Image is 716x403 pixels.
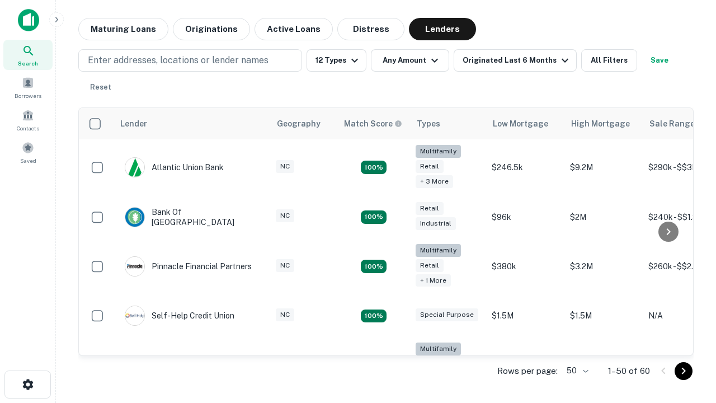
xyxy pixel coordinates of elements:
[125,257,144,276] img: picture
[276,160,294,173] div: NC
[642,49,677,72] button: Save your search to get updates of matches that match your search criteria.
[486,238,564,295] td: $380k
[3,72,53,102] a: Borrowers
[337,18,404,40] button: Distress
[564,294,643,337] td: $1.5M
[361,260,387,273] div: Matching Properties: 18, hasApolloMatch: undefined
[497,364,558,378] p: Rows per page:
[83,76,119,99] button: Reset
[15,91,41,100] span: Borrowers
[3,137,53,167] a: Saved
[361,310,387,323] div: Matching Properties: 11, hasApolloMatch: undefined
[486,139,564,196] td: $246.5k
[486,294,564,337] td: $1.5M
[486,196,564,238] td: $96k
[454,49,577,72] button: Originated Last 6 Months
[571,117,630,130] div: High Mortgage
[125,355,215,376] div: The Fidelity Bank
[3,40,53,70] a: Search
[417,117,440,130] div: Types
[114,108,270,139] th: Lender
[416,308,478,321] div: Special Purpose
[344,118,400,130] h6: Match Score
[78,49,302,72] button: Enter addresses, locations or lender names
[276,259,294,272] div: NC
[564,196,643,238] td: $2M
[410,108,486,139] th: Types
[125,207,259,227] div: Bank Of [GEOGRAPHIC_DATA]
[371,49,449,72] button: Any Amount
[463,54,572,67] div: Originated Last 6 Months
[486,337,564,393] td: $246k
[120,117,147,130] div: Lender
[307,49,366,72] button: 12 Types
[564,108,643,139] th: High Mortgage
[564,337,643,393] td: $3.2M
[344,118,402,130] div: Capitalize uses an advanced AI algorithm to match your search with the best lender. The match sco...
[409,18,476,40] button: Lenders
[125,306,234,326] div: Self-help Credit Union
[3,105,53,135] a: Contacts
[88,54,268,67] p: Enter addresses, locations or lender names
[581,49,637,72] button: All Filters
[660,278,716,331] iframe: Chat Widget
[649,117,695,130] div: Sale Range
[416,343,461,355] div: Multifamily
[255,18,333,40] button: Active Loans
[608,364,650,378] p: 1–50 of 60
[416,244,461,257] div: Multifamily
[17,124,39,133] span: Contacts
[78,18,168,40] button: Maturing Loans
[675,362,693,380] button: Go to next page
[337,108,410,139] th: Capitalize uses an advanced AI algorithm to match your search with the best lender. The match sco...
[18,9,39,31] img: capitalize-icon.png
[416,145,461,158] div: Multifamily
[416,217,456,230] div: Industrial
[125,256,252,277] div: Pinnacle Financial Partners
[125,208,144,227] img: picture
[277,117,321,130] div: Geography
[493,117,548,130] div: Low Mortgage
[416,175,453,188] div: + 3 more
[125,157,224,177] div: Atlantic Union Bank
[276,209,294,222] div: NC
[486,108,564,139] th: Low Mortgage
[276,308,294,321] div: NC
[270,108,337,139] th: Geography
[361,161,387,174] div: Matching Properties: 10, hasApolloMatch: undefined
[173,18,250,40] button: Originations
[416,160,444,173] div: Retail
[564,139,643,196] td: $9.2M
[416,259,444,272] div: Retail
[361,210,387,224] div: Matching Properties: 15, hasApolloMatch: undefined
[564,238,643,295] td: $3.2M
[125,306,144,325] img: picture
[125,158,144,177] img: picture
[20,156,36,165] span: Saved
[562,363,590,379] div: 50
[18,59,38,68] span: Search
[416,274,451,287] div: + 1 more
[416,202,444,215] div: Retail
